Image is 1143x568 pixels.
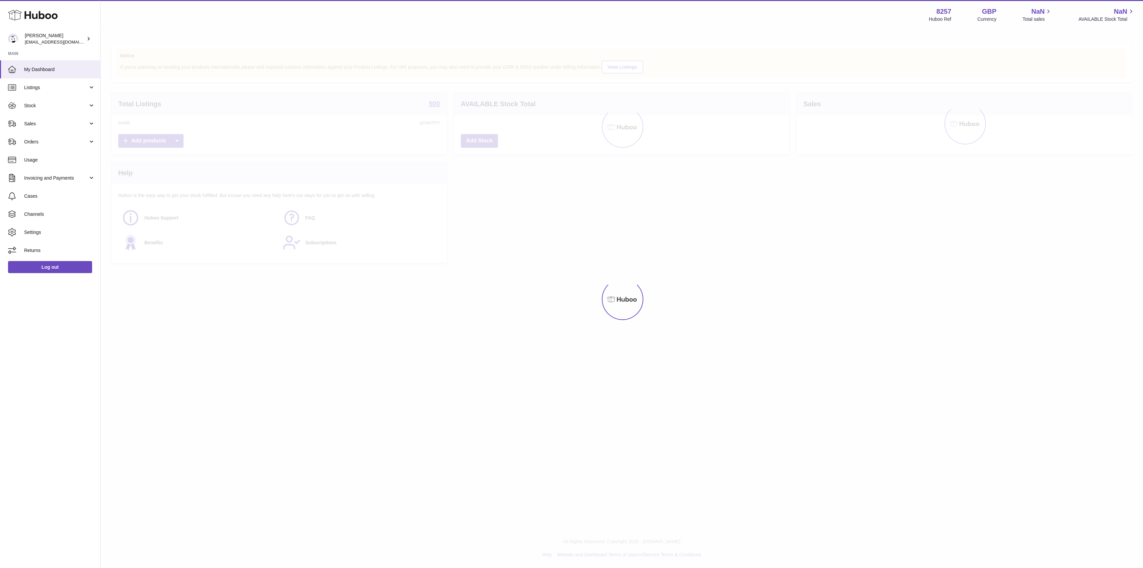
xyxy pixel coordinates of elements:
span: Listings [24,84,88,91]
strong: 8257 [936,7,951,16]
span: NaN [1114,7,1127,16]
div: Currency [978,16,997,22]
span: Total sales [1022,16,1052,22]
div: Huboo Ref [929,16,951,22]
strong: GBP [982,7,996,16]
span: [EMAIL_ADDRESS][DOMAIN_NAME] [25,39,98,45]
a: Log out [8,261,92,273]
span: Stock [24,103,88,109]
div: [PERSON_NAME] [25,33,85,45]
span: Sales [24,121,88,127]
span: NaN [1031,7,1045,16]
span: Returns [24,247,95,254]
span: My Dashboard [24,66,95,73]
span: Invoicing and Payments [24,175,88,181]
span: Orders [24,139,88,145]
span: AVAILABLE Stock Total [1078,16,1135,22]
img: don@skinsgolf.com [8,34,18,44]
a: NaN Total sales [1022,7,1052,22]
span: Cases [24,193,95,199]
a: NaN AVAILABLE Stock Total [1078,7,1135,22]
span: Channels [24,211,95,217]
span: Settings [24,229,95,236]
span: Usage [24,157,95,163]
